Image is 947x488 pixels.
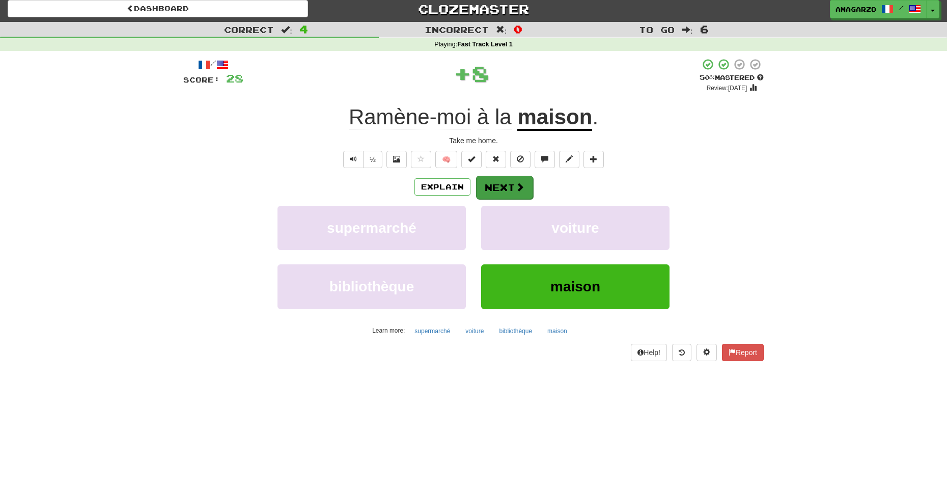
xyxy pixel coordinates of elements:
[517,105,592,131] u: maison
[583,151,604,168] button: Add to collection (alt+a)
[409,323,456,339] button: supermarché
[425,24,489,35] span: Incorrect
[461,151,482,168] button: Set this sentence to 100% Mastered (alt+m)
[477,105,489,129] span: à
[592,105,598,129] span: .
[327,220,416,236] span: supermarché
[722,344,764,361] button: Report
[349,105,471,129] span: Ramène-moi
[700,23,709,35] span: 6
[700,73,715,82] span: 50 %
[514,23,522,35] span: 0
[631,344,667,361] button: Help!
[183,75,220,84] span: Score:
[476,176,533,199] button: Next
[183,58,243,71] div: /
[542,323,573,339] button: maison
[899,4,904,11] span: /
[460,323,489,339] button: voiture
[551,220,599,236] span: voiture
[386,151,407,168] button: Show image (alt+x)
[281,25,292,34] span: :
[471,61,489,86] span: 8
[341,151,382,168] div: Text-to-speech controls
[510,151,531,168] button: Ignore sentence (alt+i)
[672,344,691,361] button: Round history (alt+y)
[435,151,457,168] button: 🧠
[550,279,600,294] span: maison
[277,206,466,250] button: supermarché
[299,23,308,35] span: 4
[372,327,405,334] small: Learn more:
[835,5,876,14] span: amagarzo
[559,151,579,168] button: Edit sentence (alt+d)
[496,25,507,34] span: :
[481,206,670,250] button: voiture
[493,323,538,339] button: bibliothèque
[682,25,693,34] span: :
[481,264,670,309] button: maison
[411,151,431,168] button: Favorite sentence (alt+f)
[414,178,470,196] button: Explain
[486,151,506,168] button: Reset to 0% Mastered (alt+r)
[224,24,274,35] span: Correct
[700,73,764,83] div: Mastered
[639,24,675,35] span: To go
[363,151,382,168] button: ½
[454,58,471,89] span: +
[277,264,466,309] button: bibliothèque
[183,135,764,146] div: Take me home.
[226,72,243,85] span: 28
[707,85,747,92] small: Review: [DATE]
[329,279,414,294] span: bibliothèque
[495,105,512,129] span: la
[343,151,364,168] button: Play sentence audio (ctl+space)
[457,41,513,48] strong: Fast Track Level 1
[535,151,555,168] button: Discuss sentence (alt+u)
